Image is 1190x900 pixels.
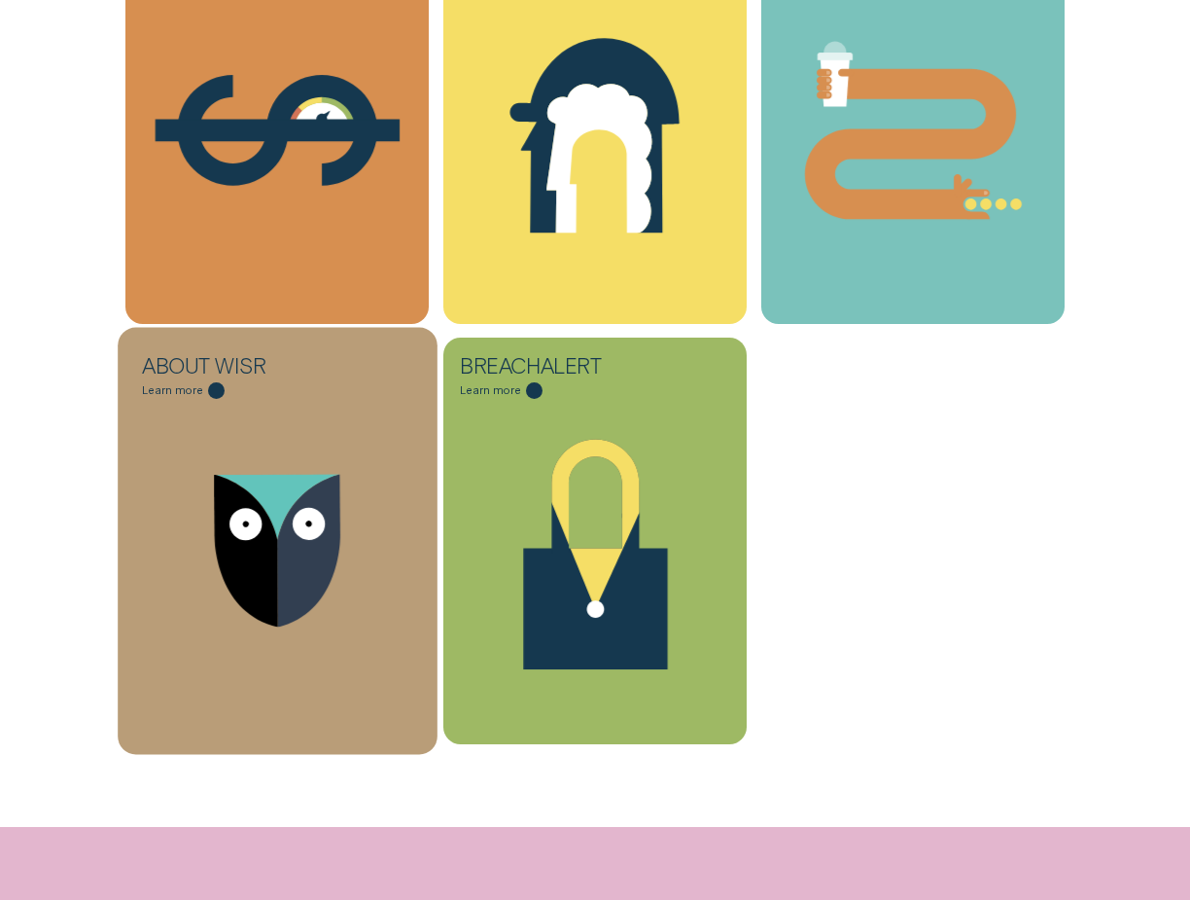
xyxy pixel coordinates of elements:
[142,383,203,397] span: Learn more
[142,355,307,382] div: About Wisr
[125,338,430,764] a: About Wisr - Learn more
[443,338,748,764] a: BreachAlert - Learn more
[460,383,521,397] span: Learn more
[460,355,625,382] div: BreachAlert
